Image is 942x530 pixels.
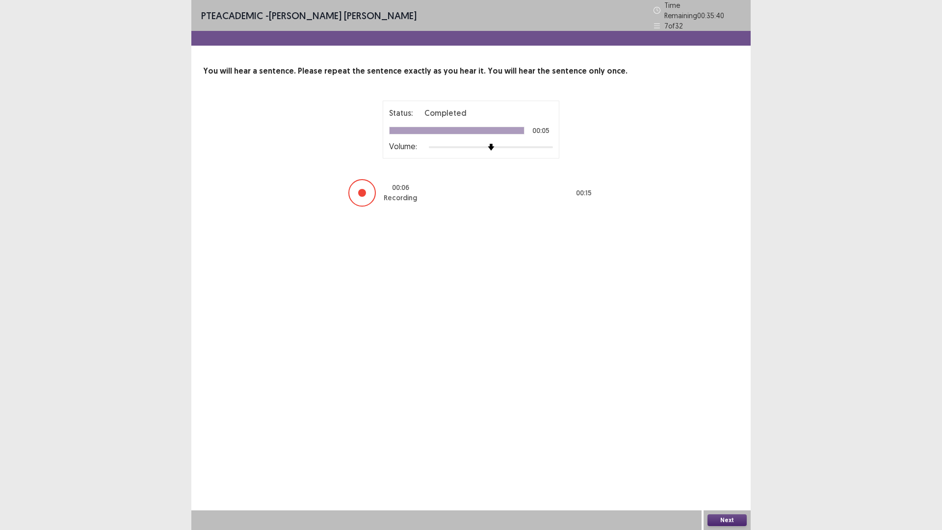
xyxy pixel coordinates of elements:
[384,193,417,203] p: Recording
[201,9,263,22] span: PTE academic
[664,21,683,31] p: 7 of 32
[389,107,413,119] p: Status:
[707,514,747,526] button: Next
[392,183,409,193] p: 00 : 06
[389,140,417,152] p: Volume:
[201,8,417,23] p: - [PERSON_NAME] [PERSON_NAME]
[203,65,739,77] p: You will hear a sentence. Please repeat the sentence exactly as you hear it. You will hear the se...
[532,127,549,134] p: 00:05
[424,107,467,119] p: Completed
[488,144,495,151] img: arrow-thumb
[576,188,592,198] p: 00 : 15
